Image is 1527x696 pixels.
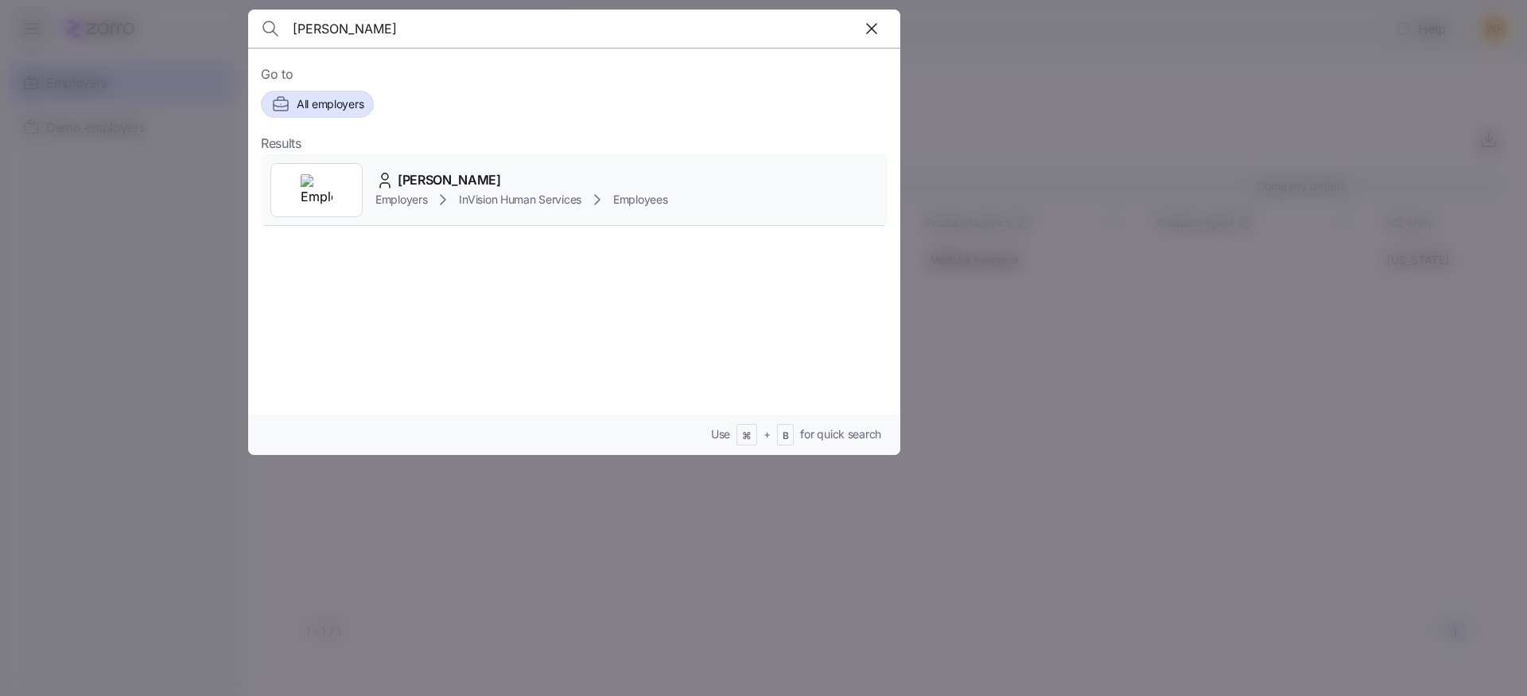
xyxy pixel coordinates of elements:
span: InVision Human Services [459,192,581,208]
span: + [763,426,771,442]
span: for quick search [800,426,881,442]
span: Results [261,134,301,154]
span: Employers [375,192,427,208]
span: Employees [613,192,667,208]
img: Employer logo [301,174,332,206]
span: [PERSON_NAME] [398,170,501,190]
span: Go to [261,64,888,84]
span: ⌘ [742,430,752,443]
button: All employers [261,91,374,118]
span: All employers [297,96,363,112]
span: B [783,430,789,443]
span: Use [711,426,730,442]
